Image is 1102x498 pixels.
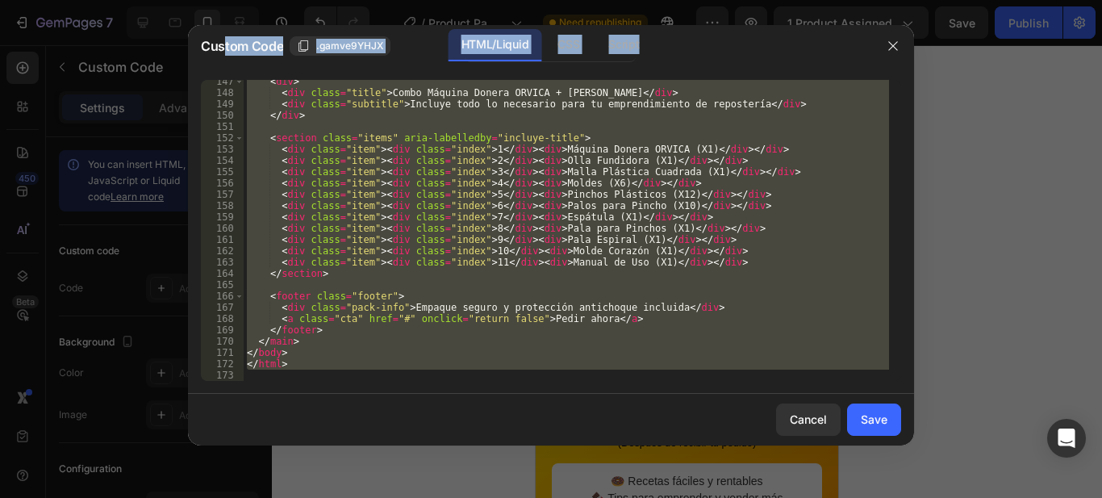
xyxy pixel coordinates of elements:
div: Save [861,411,887,428]
div: 153 [201,144,244,155]
span: .gamve9YHJX [316,39,383,53]
div: 158 [201,200,244,211]
div: Cancel [790,411,827,428]
button: Dot [155,183,165,193]
small: (Después de recibir tu pedido) [82,391,220,404]
div: 168 [201,313,244,324]
button: .gamve9YHJX [290,36,390,56]
div: 🍩 Recetas fáciles y rentables 🍫 Tips para emprender y vender más [16,418,286,471]
div: Custom Code [20,207,89,222]
div: 162 [201,245,244,257]
div: 154 [201,155,244,166]
div: 164 [201,268,244,279]
div: HTML/Liquid [449,29,541,61]
div: 159 [201,211,244,223]
div: 148 [201,87,244,98]
div: 167 [201,302,244,313]
div: 150 [201,110,244,121]
div: 173 [201,370,244,381]
button: Carousel Next Arrow [244,2,290,48]
div: 161 [201,234,244,245]
button: Cancel [776,404,841,436]
button: Dot [139,183,148,193]
button: Carousel Back Arrow [13,2,58,48]
div: 172 [201,358,244,370]
div: 156 [201,178,244,189]
b: WhatsApp [117,371,181,385]
div: 147 [201,76,244,87]
button: Save [847,404,901,436]
div: 165 [201,279,244,291]
b: 2 recetarios PDF [90,354,191,367]
div: 171 [201,347,244,358]
div: 163 [201,257,244,268]
div: 149 [201,98,244,110]
div: CSS [545,29,592,61]
p: Incluye enviados a tu 📲 [16,352,286,406]
div: 152 [201,132,244,144]
div: 160 [201,223,244,234]
div: 166 [201,291,244,302]
div: 170 [201,336,244,347]
div: Script [595,29,652,61]
div: 155 [201,166,244,178]
div: 151 [201,121,244,132]
div: Open Intercom Messenger [1047,419,1086,458]
div: 169 [201,324,244,336]
h2: 🎁 BONUS ESPECIAL [16,317,286,344]
span: Custom Code [201,36,283,56]
div: 157 [201,189,244,200]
